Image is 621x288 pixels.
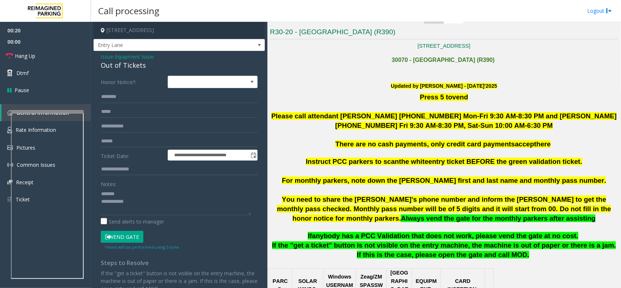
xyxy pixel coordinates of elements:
[452,93,468,101] span: vend
[537,140,551,148] span: here
[101,218,164,225] label: Send alerts to manager
[420,93,452,101] span: Press 5 to
[270,27,618,39] h3: R30-20 - [GEOGRAPHIC_DATA] (R390)
[101,231,143,243] button: Vend Gate
[15,86,29,94] span: Pause
[308,232,312,240] span: If
[272,241,616,259] span: If the "get a ticket" button is not visible on the entry machine, the machine is out of paper or ...
[113,53,154,60] span: -
[282,177,606,184] span: For monthly parkers, note down the [PERSON_NAME] first and last name and monthly pass number.
[16,109,69,116] span: General Information
[16,69,29,77] span: Dtmf
[391,83,497,89] b: Updated by [PERSON_NAME] - [DATE]'2025
[101,178,116,188] label: Notes:
[93,22,265,39] h4: [STREET_ADDRESS]
[392,57,495,63] span: 30070 - [GEOGRAPHIC_DATA] (R390)
[101,53,113,60] span: Issue
[312,232,578,240] span: anybody has a PCC Validation that does not work, please vend the gate at no cost.
[399,158,429,165] span: the white
[7,162,13,168] img: 'icon'
[606,7,612,15] img: logout
[7,180,12,185] img: 'icon'
[361,274,373,280] span: Zeag
[271,112,617,129] span: Please call attendant [PERSON_NAME] [PHONE_NUMBER] Mon-Fri 9:30 AM-8:30 PM and [PERSON_NAME] [PHO...
[7,110,13,115] img: 'icon'
[249,150,257,160] span: Toggle popup
[335,140,515,148] span: There are no cash payments, only credit card payments
[15,52,35,60] span: Hang Up
[7,196,12,203] img: 'icon'
[418,43,470,49] a: [STREET_ADDRESS]
[1,104,91,121] a: General Information
[101,260,258,267] h4: Steps to Resolve
[101,60,258,70] div: Out of Tickets
[401,214,596,222] span: Always vend the gate for the monthly parkers after assisting
[277,196,611,222] span: You need to share the [PERSON_NAME]'s phone number and inform the [PERSON_NAME] to get the monthl...
[99,76,166,88] label: Honor Notice?:
[429,158,582,165] span: entry ticket BEFORE the green validation ticket.
[7,127,12,133] img: 'icon'
[306,158,399,165] span: Instruct PCC parkers to scan
[115,53,154,60] span: Equipment Issue
[104,244,179,250] small: Vend will be performed using 5 tone
[99,150,166,161] label: Ticket Date:
[587,7,612,15] a: Logout
[95,2,163,20] h3: Call processing
[7,145,13,150] img: 'icon'
[94,39,230,51] span: Entry Lane
[515,140,537,148] span: accept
